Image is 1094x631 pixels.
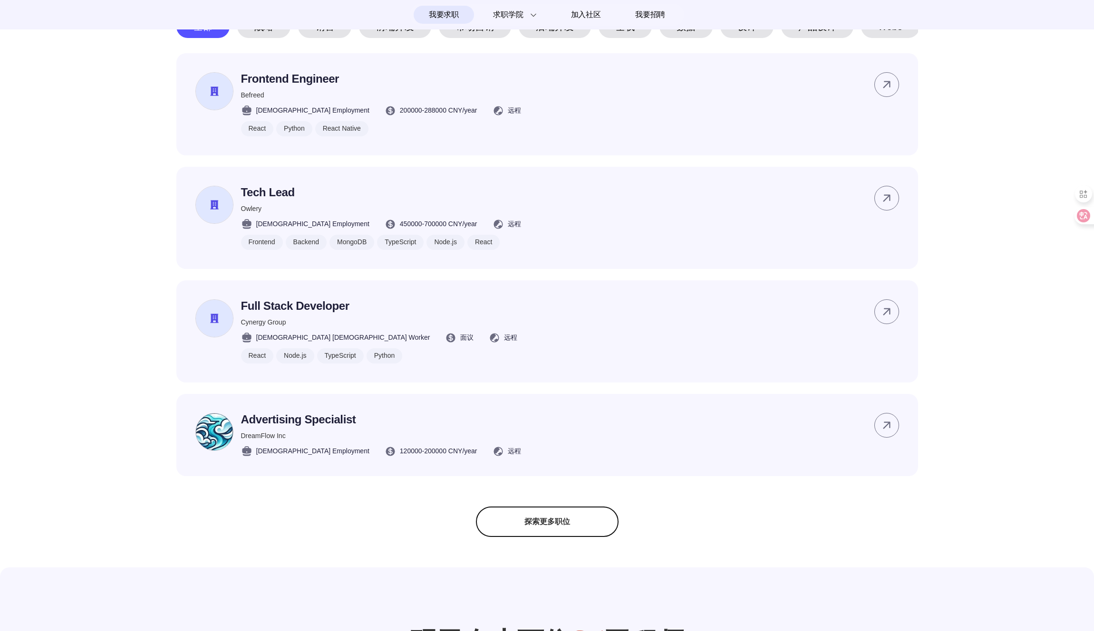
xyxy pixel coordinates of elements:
[329,235,374,250] div: MongoDB
[571,7,601,22] span: 加入社区
[241,432,286,440] span: DreamFlow Inc
[317,348,364,363] div: TypeScript
[400,446,477,456] span: 120000 - 200000 CNY /year
[367,348,403,363] div: Python
[241,205,262,212] span: Owlery
[476,507,619,537] div: 探索更多职位
[241,348,274,363] div: React
[508,219,521,229] span: 远程
[426,235,464,250] div: Node.js
[256,219,369,229] span: [DEMOGRAPHIC_DATA] Employment
[241,413,521,426] p: Advertising Specialist
[504,333,517,343] span: 远程
[241,121,274,136] div: React
[286,235,327,250] div: Backend
[276,348,314,363] div: Node.js
[400,105,477,115] span: 200000 - 288000 CNY /year
[241,91,264,99] span: Befreed
[256,333,430,343] span: [DEMOGRAPHIC_DATA] [DEMOGRAPHIC_DATA] Worker
[241,318,286,326] span: Cynergy Group
[377,235,424,250] div: TypeScript
[315,121,368,136] div: React Native
[276,121,312,136] div: Python
[241,299,518,313] p: Full Stack Developer
[508,446,521,456] span: 远程
[493,9,523,20] span: 求职学院
[241,186,521,199] p: Tech Lead
[256,446,369,456] span: [DEMOGRAPHIC_DATA] Employment
[635,9,665,20] span: 我要招聘
[400,219,477,229] span: 450000 - 700000 CNY /year
[241,235,283,250] div: Frontend
[241,72,521,86] p: Frontend Engineer
[508,105,521,115] span: 远程
[467,235,500,250] div: React
[429,7,459,22] span: 我要求职
[256,105,369,115] span: [DEMOGRAPHIC_DATA] Employment
[460,333,474,343] span: 面议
